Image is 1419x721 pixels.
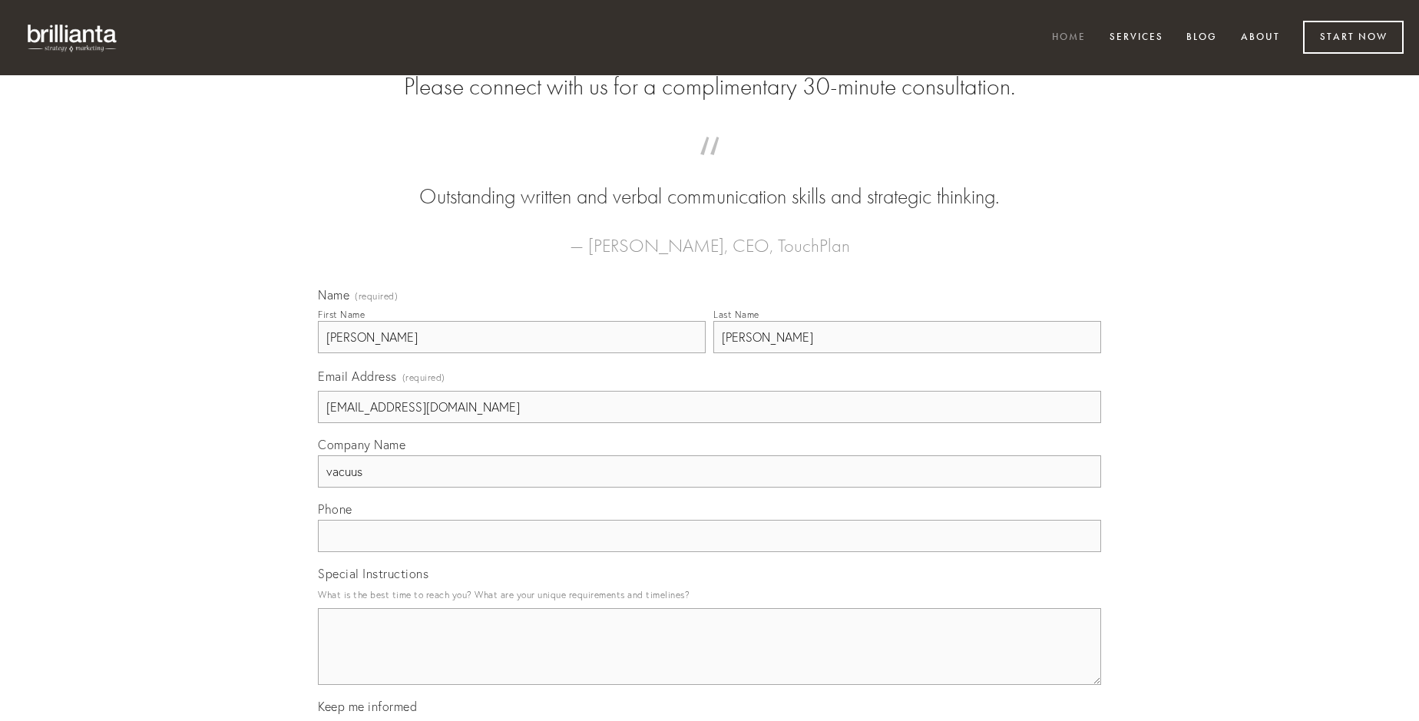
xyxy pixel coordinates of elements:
[318,72,1101,101] h2: Please connect with us for a complimentary 30-minute consultation.
[318,566,428,581] span: Special Instructions
[15,15,131,60] img: brillianta - research, strategy, marketing
[402,367,445,388] span: (required)
[342,212,1077,261] figcaption: — [PERSON_NAME], CEO, TouchPlan
[318,369,397,384] span: Email Address
[1100,25,1173,51] a: Services
[713,309,759,320] div: Last Name
[318,287,349,303] span: Name
[318,437,405,452] span: Company Name
[355,292,398,301] span: (required)
[342,152,1077,182] span: “
[318,584,1101,605] p: What is the best time to reach you? What are your unique requirements and timelines?
[318,309,365,320] div: First Name
[342,152,1077,212] blockquote: Outstanding written and verbal communication skills and strategic thinking.
[318,501,352,517] span: Phone
[1231,25,1290,51] a: About
[318,699,417,714] span: Keep me informed
[1042,25,1096,51] a: Home
[1303,21,1404,54] a: Start Now
[1176,25,1227,51] a: Blog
